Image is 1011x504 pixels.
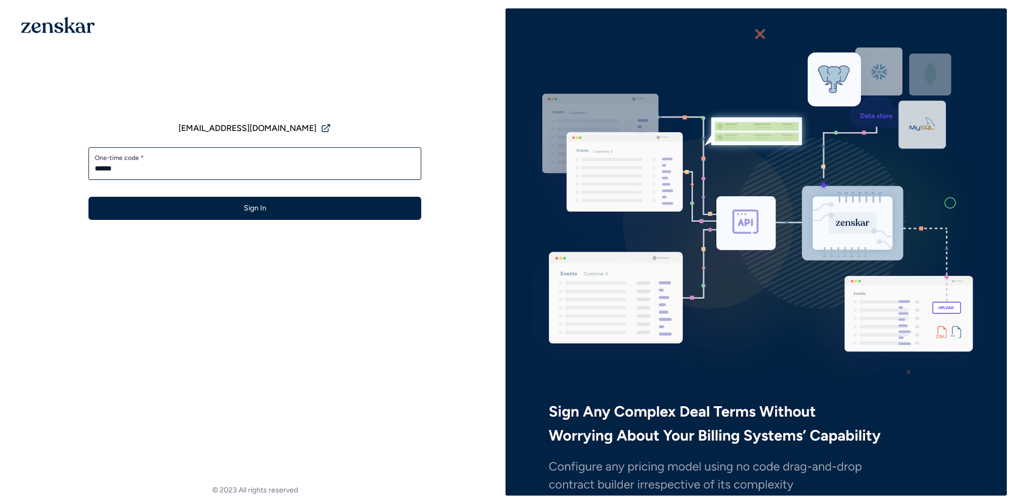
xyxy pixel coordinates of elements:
[88,197,421,220] button: Sign In
[95,154,415,162] label: One-time code *
[179,122,316,135] span: [EMAIL_ADDRESS][DOMAIN_NAME]
[21,17,95,33] img: 1OGAJ2xQqyY4LXKgY66KYq0eOWRCkrZdAb3gUhuVAqdWPZE9SRJmCz+oDMSn4zDLXe31Ii730ItAGKgCKgCCgCikA4Av8PJUP...
[4,485,506,496] footer: © 2023 All rights reserved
